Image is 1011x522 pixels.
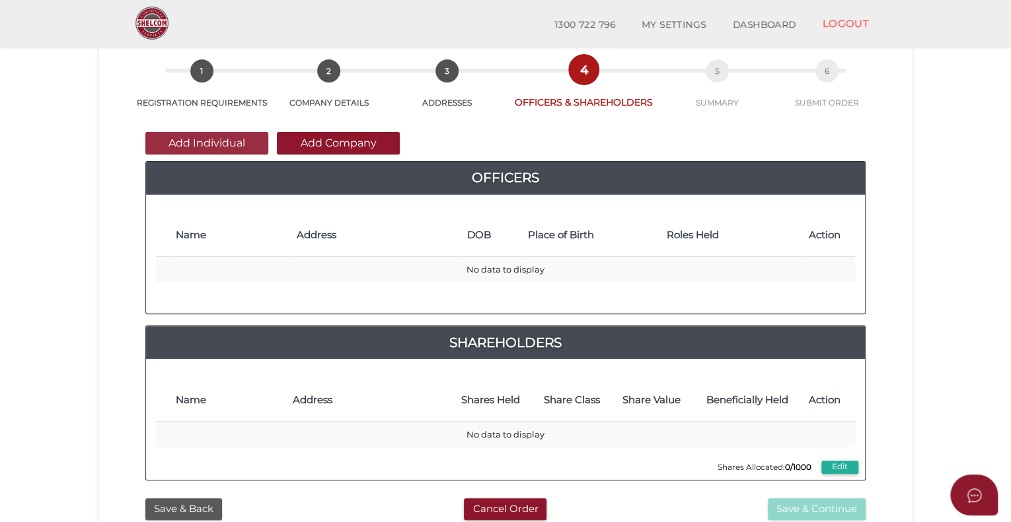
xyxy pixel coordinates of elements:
a: LOGOUT [809,10,882,37]
span: 4 [572,58,595,81]
button: Add Company [277,132,400,154]
span: 2 [317,59,340,82]
span: 1 [190,59,213,82]
h4: DOB [467,230,515,241]
b: 0/1000 [785,463,811,472]
a: 5SUMMARY [659,74,774,108]
span: 6 [815,59,839,82]
h4: Action [809,395,848,406]
h4: Roles Held [667,230,796,241]
h4: Name [176,230,283,241]
a: 1REGISTRATION REQUIREMENTS [132,74,271,108]
button: Save & Continue [768,498,866,520]
span: Shares Allocated: [714,459,815,475]
a: DASHBOARD [720,12,809,38]
a: 4OFFICERS & SHAREHOLDERS [508,73,659,109]
h4: Action [808,230,848,241]
button: Edit [821,461,858,474]
a: 6SUBMIT ORDER [775,74,879,108]
h4: Shares Held [457,395,525,406]
a: MY SETTINGS [628,12,720,38]
a: Shareholders [146,332,865,353]
span: 3 [435,59,459,82]
td: No data to display [156,257,855,282]
button: Open asap [950,474,998,515]
button: Cancel Order [464,498,546,520]
h4: Share Class [539,395,605,406]
button: Save & Back [145,498,222,520]
a: 3ADDRESSES [387,74,508,108]
h4: Beneficially Held [698,395,796,406]
a: 2COMPANY DETAILS [271,74,386,108]
h4: Place of Birth [528,230,653,241]
h4: Address [293,395,443,406]
h4: Name [176,395,280,406]
a: Officers [146,167,865,188]
a: 1300 722 796 [541,12,628,38]
td: No data to display [156,421,855,447]
h4: Share Value [618,395,685,406]
button: Add Individual [145,132,268,154]
span: 5 [706,59,729,82]
h4: Address [297,230,454,241]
